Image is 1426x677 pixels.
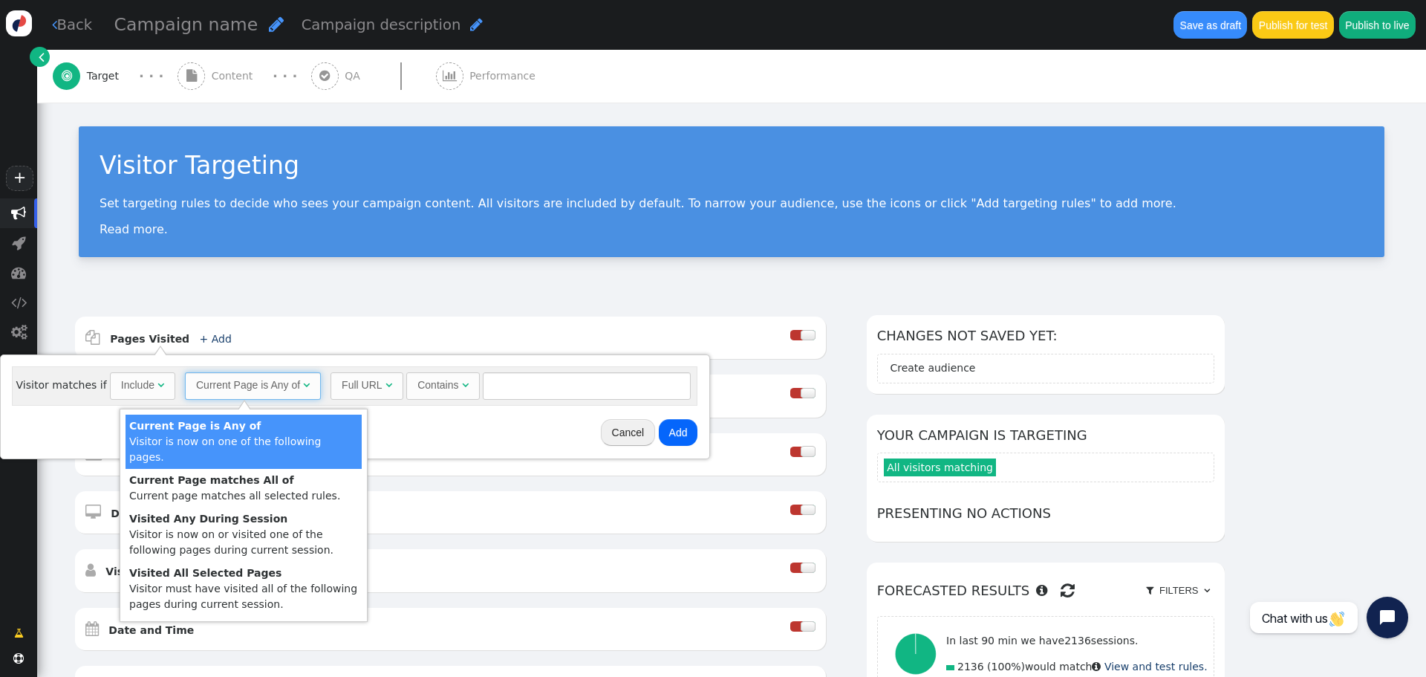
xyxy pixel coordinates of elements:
span:  [85,621,99,636]
a:  Content · · · [178,50,311,103]
b: Pages Visited [110,333,189,345]
b: Visit Type [105,566,163,577]
b: User CRM/ABM/Profile data [111,450,270,461]
span:  [11,206,26,221]
div: Visitor is now on or visited one of the following pages during current session. [129,527,358,558]
button: Add [659,419,698,446]
h6: Presenting no actions [877,503,1214,523]
a: + Add [200,333,232,345]
h6: Changes not saved yet: [877,325,1214,346]
a: Back [52,14,93,36]
span: Campaign name [114,14,258,35]
a:  Filters  [1142,579,1214,603]
span: QA [345,68,366,84]
span:  [14,626,24,641]
span:  [85,563,96,577]
b: Current Page is Any of [129,420,261,432]
a:  Pages Visited + Add [85,333,255,345]
span:  [85,447,102,461]
span:  [62,70,72,82]
span: All visitors matching [884,459,996,476]
button: Cancel [601,419,656,446]
div: · · · [139,66,163,86]
a:  Target · · · [53,50,178,103]
a: View and test rules. [1104,661,1208,673]
img: logo-icon.svg [6,10,32,36]
h6: Forecasted results [877,573,1214,608]
div: Contains [417,378,458,393]
span: Filters [1156,585,1201,596]
span:  [85,330,100,345]
b: Visited All Selected Pages [129,567,281,579]
p: In last 90 min we have sessions. [946,633,1208,649]
div: Visitor is now on one of the following pages. [129,434,358,465]
span:  [186,70,197,82]
span:  [269,16,284,33]
span: 2136 [1064,635,1091,647]
div: Create audience [890,360,975,376]
span: Performance [469,68,541,84]
span:  [443,70,457,82]
a:  QA [311,50,436,103]
span:  [1204,586,1210,595]
button: Publish to live [1339,11,1416,38]
span:  [303,380,310,390]
button: Save as draft [1173,11,1247,38]
b: Current Page matches All of [129,474,294,486]
span: Content [212,68,259,84]
span:  [12,236,26,250]
p: Set targeting rules to decide who sees your campaign content. All visitors are included by defaul... [100,196,1364,210]
a:  Date and Time [85,624,218,636]
span: 2136 [957,661,984,673]
div: Visitor must have visited all of the following pages during current session. [129,581,358,612]
a:  [30,47,50,67]
a: + [6,166,33,191]
button: Publish for test [1252,11,1333,38]
a:  User CRM/ABM/Profile data + Add [85,450,336,461]
a: Read more. [100,222,168,236]
span: (100%) [987,661,1025,673]
a:  [4,620,34,647]
div: Full URL [342,378,382,393]
span:  [39,49,45,65]
div: Include [121,378,154,393]
span:  [1036,584,1047,597]
span: Target [87,68,126,84]
b: Date and Time [108,624,194,636]
span:  [13,653,24,664]
span:  [462,380,469,390]
div: Current page matches all selected rules. [129,488,358,504]
span:  [157,380,164,390]
a:  Device and System [85,508,247,519]
span:  [52,17,57,32]
div: · · · [273,66,297,86]
a:  Performance [436,50,569,103]
span: Campaign description [302,16,461,33]
span:  [11,295,27,310]
span:  [470,17,483,32]
h6: Your campaign is targeting [877,425,1214,445]
span:  [385,380,392,390]
span:  [1061,578,1075,603]
span:  [11,265,26,280]
div: Current Page is Any of [196,378,300,393]
span:  [1146,586,1153,595]
span:  [85,505,101,519]
b: Device and System [111,508,222,519]
div: Visitor matches if [12,366,697,405]
span:  [1092,661,1101,672]
span:  [319,70,330,82]
b: Visited Any During Session [129,513,287,525]
span:  [11,325,27,340]
a:  Visit Type [85,566,186,577]
div: Visitor Targeting [100,147,1364,184]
